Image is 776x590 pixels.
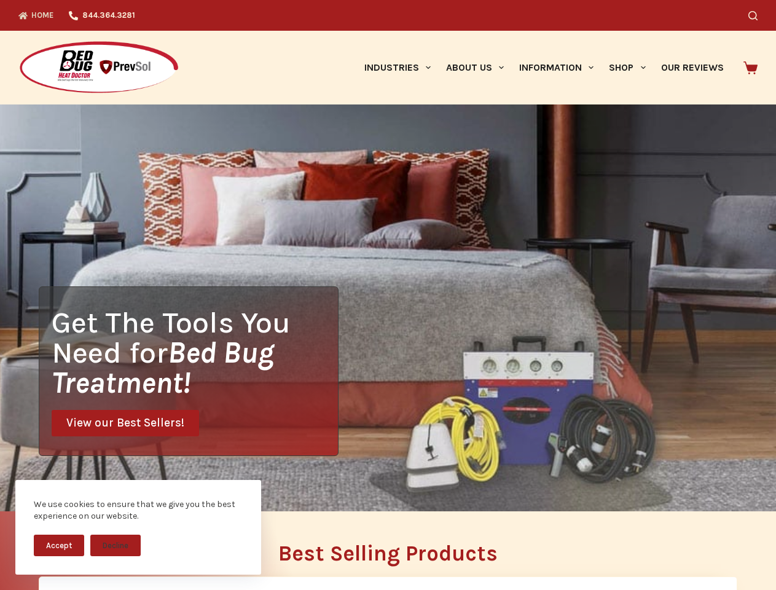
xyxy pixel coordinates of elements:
[34,498,243,522] div: We use cookies to ensure that we give you the best experience on our website.
[356,31,731,104] nav: Primary
[18,41,179,95] img: Prevsol/Bed Bug Heat Doctor
[602,31,653,104] a: Shop
[748,11,758,20] button: Search
[356,31,438,104] a: Industries
[512,31,602,104] a: Information
[34,535,84,556] button: Accept
[66,417,184,429] span: View our Best Sellers!
[39,543,737,564] h2: Best Selling Products
[438,31,511,104] a: About Us
[52,335,274,400] i: Bed Bug Treatment!
[52,307,338,398] h1: Get The Tools You Need for
[653,31,731,104] a: Our Reviews
[90,535,141,556] button: Decline
[10,5,47,42] button: Open LiveChat chat widget
[52,410,199,436] a: View our Best Sellers!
